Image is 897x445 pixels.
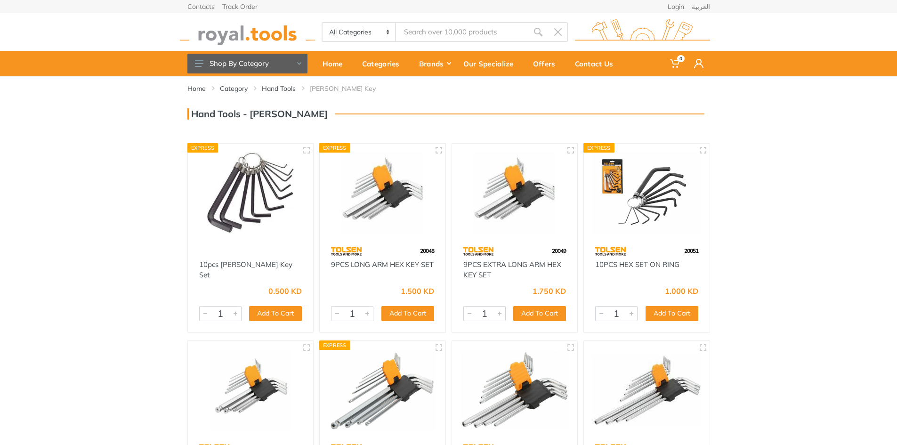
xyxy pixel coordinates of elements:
[356,51,412,76] a: Categories
[401,287,434,295] div: 1.500 KD
[180,19,315,45] img: royal.tools Logo
[187,84,206,93] a: Home
[420,247,434,254] span: 20048
[319,340,350,350] div: Express
[249,306,302,321] button: Add To Cart
[592,152,701,234] img: Royal Tools - 10PCS HEX SET ON RING
[328,152,437,234] img: Royal Tools - 9PCS LONG ARM HEX KEY SET
[568,54,626,73] div: Contact Us
[463,260,561,280] a: 9PCS EXTRA LONG ARM HEX KEY SET
[677,55,685,62] span: 0
[323,23,396,41] select: Category
[526,54,568,73] div: Offers
[461,152,569,234] img: Royal Tools - 9PCS EXTRA LONG ARM HEX KEY SET
[513,306,566,321] button: Add To Cart
[457,51,526,76] a: Our Specialize
[646,306,698,321] button: Add To Cart
[262,84,296,93] a: Hand Tools
[595,243,626,259] img: 64.webp
[461,349,569,431] img: Royal Tools - 9PCS LONGARM TORX HEX KEY SET
[692,3,710,10] a: العربية
[196,349,305,431] img: Royal Tools - 9PCS LONGARM BALL POINT HEX KEY SET
[199,243,219,259] img: 1.webp
[552,247,566,254] span: 20049
[187,84,710,93] nav: breadcrumb
[533,287,566,295] div: 1.750 KD
[328,349,437,431] img: Royal Tools - 9PCS EXTRA LONGARM BALL POINT HEX KEY SET
[575,19,710,45] img: royal.tools Logo
[668,3,684,10] a: Login
[196,152,305,234] img: Royal Tools - 10pcs Allen Key Set
[463,243,494,259] img: 64.webp
[187,3,215,10] a: Contacts
[319,143,350,153] div: Express
[199,260,292,280] a: 10pcs [PERSON_NAME] Key Set
[684,247,698,254] span: 20051
[316,54,356,73] div: Home
[526,51,568,76] a: Offers
[583,143,614,153] div: Express
[457,54,526,73] div: Our Specialize
[396,22,528,42] input: Site search
[665,287,698,295] div: 1.000 KD
[316,51,356,76] a: Home
[268,287,302,295] div: 0.500 KD
[595,260,679,269] a: 10PCS HEX SET ON RING
[663,51,687,76] a: 0
[310,84,390,93] li: [PERSON_NAME] Key
[592,349,701,431] img: Royal Tools - 9PCS EXTRA LONGARM TORX HEX KEY SET
[412,54,457,73] div: Brands
[187,54,307,73] button: Shop By Category
[381,306,434,321] button: Add To Cart
[356,54,412,73] div: Categories
[220,84,248,93] a: Category
[331,260,434,269] a: 9PCS LONG ARM HEX KEY SET
[331,243,362,259] img: 64.webp
[187,108,328,120] h3: Hand Tools - [PERSON_NAME]
[222,3,258,10] a: Track Order
[568,51,626,76] a: Contact Us
[187,143,218,153] div: Express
